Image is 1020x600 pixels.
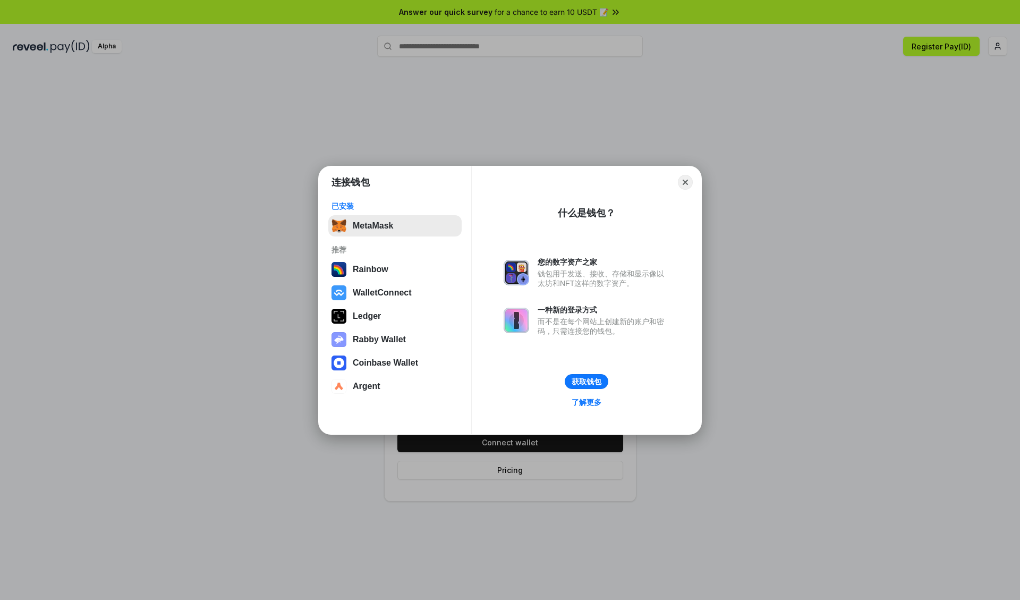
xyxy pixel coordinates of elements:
[538,269,669,288] div: 钱包用于发送、接收、存储和显示像以太坊和NFT这样的数字资产。
[328,329,462,350] button: Rabby Wallet
[328,352,462,374] button: Coinbase Wallet
[353,335,406,344] div: Rabby Wallet
[328,282,462,303] button: WalletConnect
[504,260,529,285] img: svg+xml,%3Csvg%20xmlns%3D%22http%3A%2F%2Fwww.w3.org%2F2000%2Fsvg%22%20fill%3D%22none%22%20viewBox...
[331,309,346,324] img: svg+xml,%3Csvg%20xmlns%3D%22http%3A%2F%2Fwww.w3.org%2F2000%2Fsvg%22%20width%3D%2228%22%20height%3...
[558,207,615,219] div: 什么是钱包？
[538,305,669,315] div: 一种新的登录方式
[328,259,462,280] button: Rainbow
[328,306,462,327] button: Ledger
[565,374,608,389] button: 获取钱包
[328,215,462,236] button: MetaMask
[353,288,412,298] div: WalletConnect
[331,379,346,394] img: svg+xml,%3Csvg%20width%3D%2228%22%20height%3D%2228%22%20viewBox%3D%220%200%2028%2028%22%20fill%3D...
[538,257,669,267] div: 您的数字资产之家
[331,285,346,300] img: svg+xml,%3Csvg%20width%3D%2228%22%20height%3D%2228%22%20viewBox%3D%220%200%2028%2028%22%20fill%3D...
[353,265,388,274] div: Rainbow
[572,377,601,386] div: 获取钱包
[331,176,370,189] h1: 连接钱包
[353,358,418,368] div: Coinbase Wallet
[538,317,669,336] div: 而不是在每个网站上创建新的账户和密码，只需连接您的钱包。
[565,395,608,409] a: 了解更多
[572,398,601,407] div: 了解更多
[353,382,380,391] div: Argent
[678,175,693,190] button: Close
[504,308,529,333] img: svg+xml,%3Csvg%20xmlns%3D%22http%3A%2F%2Fwww.w3.org%2F2000%2Fsvg%22%20fill%3D%22none%22%20viewBox...
[331,332,346,347] img: svg+xml,%3Csvg%20xmlns%3D%22http%3A%2F%2Fwww.w3.org%2F2000%2Fsvg%22%20fill%3D%22none%22%20viewBox...
[331,218,346,233] img: svg+xml,%3Csvg%20fill%3D%22none%22%20height%3D%2233%22%20viewBox%3D%220%200%2035%2033%22%20width%...
[331,356,346,370] img: svg+xml,%3Csvg%20width%3D%2228%22%20height%3D%2228%22%20viewBox%3D%220%200%2028%2028%22%20fill%3D...
[331,262,346,277] img: svg+xml,%3Csvg%20width%3D%22120%22%20height%3D%22120%22%20viewBox%3D%220%200%20120%20120%22%20fil...
[353,311,381,321] div: Ledger
[328,376,462,397] button: Argent
[331,245,458,255] div: 推荐
[353,221,393,231] div: MetaMask
[331,201,458,211] div: 已安装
